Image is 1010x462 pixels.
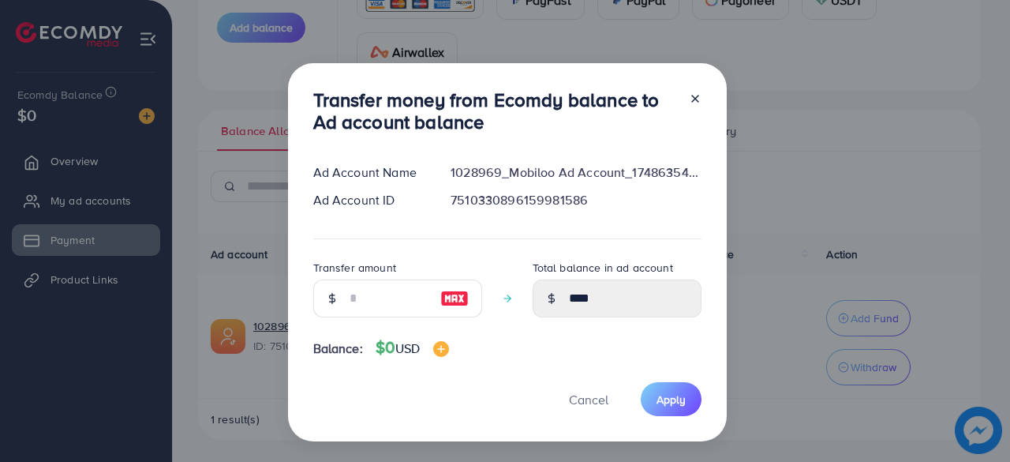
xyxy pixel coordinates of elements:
[438,191,713,209] div: 7510330896159981586
[641,382,701,416] button: Apply
[376,338,449,358] h4: $0
[533,260,673,276] label: Total balance in ad account
[438,163,713,182] div: 1028969_Mobiloo Ad Account_1748635440820
[301,163,439,182] div: Ad Account Name
[549,382,628,416] button: Cancel
[440,289,469,308] img: image
[395,340,420,357] span: USD
[433,341,449,357] img: image
[313,340,363,358] span: Balance:
[313,88,676,134] h3: Transfer money from Ecomdy balance to Ad account balance
[313,260,396,276] label: Transfer amount
[569,391,608,408] span: Cancel
[656,392,686,408] span: Apply
[301,191,439,209] div: Ad Account ID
